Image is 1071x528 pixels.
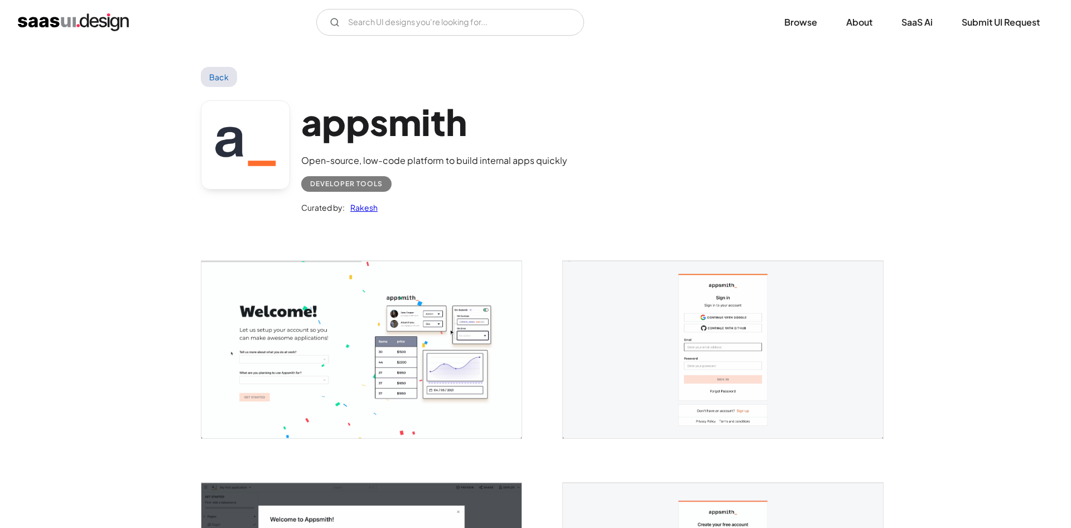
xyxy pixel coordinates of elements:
[948,10,1053,35] a: Submit UI Request
[201,261,522,438] img: 6423b6a221de6a23f89f3832_appsmith%20-%20Welcome%20screen.png
[201,67,237,87] a: Back
[316,9,584,36] form: Email Form
[771,10,831,35] a: Browse
[833,10,886,35] a: About
[301,154,567,167] div: Open-source, low-code platform to build internal apps quickly
[301,201,345,214] div: Curated by:
[18,13,129,31] a: home
[301,100,567,143] h1: appsmith
[563,261,883,438] img: 6423b6a28d836723082183cb_appsmith%20-%20Sign%20In.png
[563,261,883,438] a: open lightbox
[316,9,584,36] input: Search UI designs you're looking for...
[201,261,522,438] a: open lightbox
[345,201,378,214] a: Rakesh
[310,177,383,191] div: Developer tools
[888,10,946,35] a: SaaS Ai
